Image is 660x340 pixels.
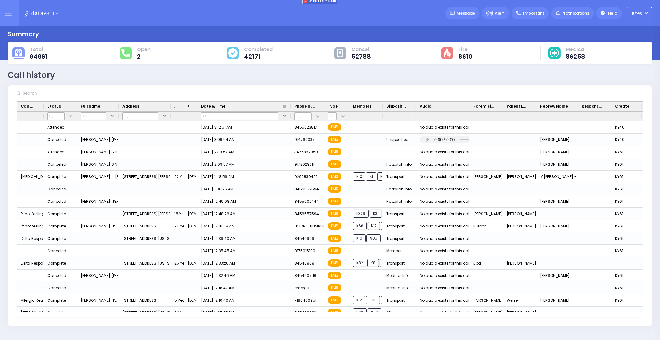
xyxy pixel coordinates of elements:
[420,259,471,267] div: No audio exists for this call.
[383,183,416,195] div: Hatzalah Info
[294,186,319,192] span: 8456557594
[47,222,66,230] div: Complete
[608,10,617,16] span: Help
[383,158,416,171] div: Hatzalah Info
[611,195,642,208] div: KY61
[197,307,291,319] div: [DATE] 11:25:35 PM
[383,270,416,282] div: Medical Info
[197,232,291,245] div: [DATE] 12:39:40 AM
[294,310,317,315] span: 8454690911
[328,160,341,168] span: EMS
[30,46,48,53] span: Total
[381,296,395,304] span: K75
[566,53,585,60] span: 86258
[171,307,184,319] div: 66 Y
[383,171,416,183] div: Transport
[77,171,119,183] div: [PERSON_NAME] ר' [PERSON_NAME]
[328,309,341,316] span: EMS
[367,259,379,267] span: K8
[582,104,603,109] span: Response Agent
[197,134,291,146] div: [DATE] 3:09:54 AM
[611,220,642,232] div: KY61
[368,222,380,230] span: K12
[197,158,291,171] div: [DATE] 2:09:57 AM
[351,46,371,53] span: Cancel
[353,308,367,317] span: K69
[370,210,382,218] span: K31
[386,104,407,109] span: Disposition
[566,46,585,53] span: Medical
[611,270,642,282] div: KY61
[81,112,106,120] input: Full name Filter Input
[47,173,66,181] div: Complete
[420,272,471,280] div: No audio exists for this call.
[17,232,44,245] div: Delta Response - MVA Rollover D
[420,148,471,156] div: No audio exists for this call.
[294,125,317,130] span: 8455023817
[503,220,536,232] div: [PERSON_NAME]
[47,296,66,304] div: Complete
[383,208,416,220] div: Transport
[353,104,371,109] span: Members
[21,87,114,99] input: Search
[197,245,291,257] div: [DATE] 12:35:45 AM
[328,173,341,180] span: EMS
[294,285,312,291] span: emerg911
[469,171,503,183] div: [PERSON_NAME]
[611,232,642,245] div: KY61
[122,104,139,109] span: Address
[536,270,578,282] div: [PERSON_NAME]
[611,282,642,294] div: KY61
[328,104,338,109] span: Type
[353,172,365,181] span: K12
[119,220,171,232] div: [STREET_ADDRESS]
[328,210,341,217] span: EMS
[458,46,473,53] span: Fire
[197,183,291,195] div: [DATE] 1:00:25 AM
[8,69,55,81] div: Call history
[611,158,642,171] div: KY61
[282,114,287,119] button: Open Filter Menu
[328,259,341,267] span: EMS
[328,148,341,155] span: EMS
[184,294,197,307] div: [DEMOGRAPHIC_DATA]
[469,257,503,270] div: Lipa
[184,171,197,183] div: [DEMOGRAPHIC_DATA]
[536,220,578,232] div: [PERSON_NAME]
[197,282,291,294] div: [DATE] 12:18:47 AM
[184,257,197,270] div: [DEMOGRAPHIC_DATA]
[503,294,536,307] div: Weiser
[366,234,381,242] span: 905
[294,112,312,120] input: Phone number Filter Input
[201,104,225,109] span: Date & Time
[47,185,66,193] div: Canceled
[351,53,371,60] span: 52788
[536,134,578,146] div: [PERSON_NAME]
[8,29,39,39] div: Summary
[294,211,319,216] span: 8456557594
[420,160,471,168] div: No audio exists for this call.
[420,173,471,181] div: No audio exists for this call.
[294,174,318,179] span: 9292830422
[121,49,130,57] img: total-response.svg
[444,48,450,58] img: fire-cause.svg
[540,104,568,109] span: Hebrew Name
[294,149,318,155] span: 3477862959
[17,294,44,307] div: Allergic Reaction
[171,294,184,307] div: 5 Year
[171,208,184,220] div: 18 Year
[611,146,642,158] div: KY61
[383,220,416,232] div: Transport
[17,171,44,183] div: [MEDICAL_DATA]
[469,307,503,319] div: [PERSON_NAME]
[228,48,238,57] img: cause-cover.svg
[244,53,273,60] span: 42171
[201,112,278,120] input: Date & Time Filter Input
[536,158,578,171] div: [PERSON_NAME]
[47,272,66,280] div: Canceled
[77,146,119,158] div: [PERSON_NAME] SHUL [PERSON_NAME] [PERSON_NAME]
[119,208,171,220] div: [STREET_ADDRESS][PERSON_NAME][US_STATE]
[420,284,471,292] div: No audio exists for this call.
[47,247,66,255] div: Canceled
[17,257,44,270] div: Delta Response - MVA Rollover D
